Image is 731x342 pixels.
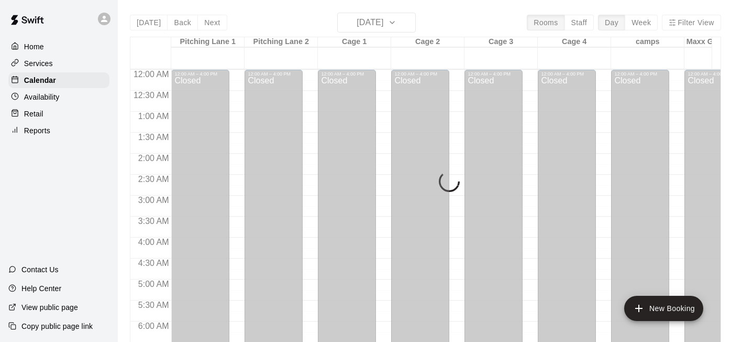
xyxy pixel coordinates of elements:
span: 5:00 AM [136,280,172,288]
div: 12:00 AM – 4:00 PM [321,71,373,77]
span: 2:00 AM [136,154,172,163]
p: Services [24,58,53,69]
div: 12:00 AM – 4:00 PM [468,71,519,77]
p: Calendar [24,75,56,85]
span: 1:00 AM [136,112,172,121]
p: Home [24,41,44,52]
p: Copy public page link [21,321,93,332]
span: 3:30 AM [136,217,172,226]
a: Availability [8,89,109,105]
a: Reports [8,123,109,138]
div: 12:00 AM – 4:00 PM [248,71,300,77]
a: Services [8,56,109,71]
div: camps [611,37,684,47]
span: 4:00 AM [136,238,172,247]
span: 5:30 AM [136,301,172,309]
p: Availability [24,92,60,102]
div: 12:00 AM – 4:00 PM [394,71,446,77]
div: Cage 4 [538,37,611,47]
div: Cage 1 [318,37,391,47]
div: 12:00 AM – 4:00 PM [541,71,593,77]
span: 6:00 AM [136,322,172,330]
p: View public page [21,302,78,313]
div: Pitching Lane 2 [245,37,318,47]
div: Pitching Lane 1 [171,37,245,47]
div: 12:00 AM – 4:00 PM [614,71,666,77]
span: 12:30 AM [131,91,172,100]
p: Retail [24,109,43,119]
a: Home [8,39,109,55]
a: Retail [8,106,109,122]
p: Contact Us [21,264,59,275]
button: add [624,296,703,321]
span: 3:00 AM [136,196,172,205]
span: 2:30 AM [136,175,172,184]
span: 4:30 AM [136,259,172,268]
a: Calendar [8,72,109,88]
p: Reports [24,125,50,136]
div: Cage 2 [391,37,464,47]
div: Cage 3 [464,37,538,47]
span: 1:30 AM [136,133,172,142]
p: Help Center [21,283,61,294]
span: 12:00 AM [131,70,172,79]
div: 12:00 AM – 4:00 PM [174,71,226,77]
